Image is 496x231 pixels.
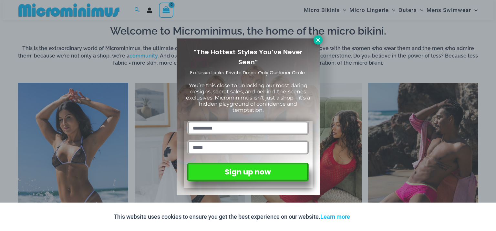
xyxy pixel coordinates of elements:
[320,213,350,220] a: Learn more
[355,209,382,225] button: Accept
[314,36,323,45] button: Close
[114,212,350,222] p: This website uses cookies to ensure you get the best experience on our website.
[190,69,306,76] span: Exclusive Looks. Private Drops. Only Our Inner Circle.
[186,82,310,113] span: You’re this close to unlocking our most daring designs, secret sales, and behind-the-scenes exclu...
[187,163,308,181] button: Sign up now
[193,47,303,67] span: “The Hottest Styles You’ve Never Seen”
